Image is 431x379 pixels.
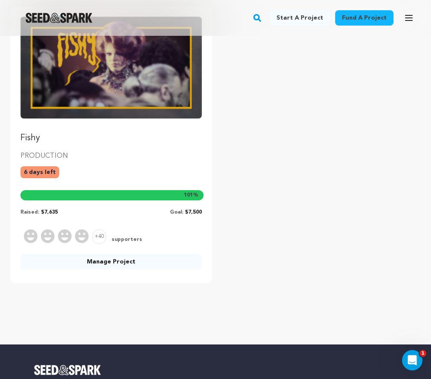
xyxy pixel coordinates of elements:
[20,132,202,144] p: Fishy
[184,193,193,198] span: 101
[20,151,202,161] p: PRODUCTION
[20,210,39,215] span: Raised:
[41,229,55,243] img: Supporter Image
[34,365,397,375] a: Seed&Spark Homepage
[20,17,202,144] a: Fund Fishy
[34,365,101,375] img: Seed&Spark Logo
[110,236,142,244] span: supporters
[420,350,426,357] span: 1
[185,210,202,215] span: $7,500
[20,166,59,178] p: 6 days left
[184,192,198,199] span: %
[270,10,330,26] a: Start a project
[75,229,89,243] img: Supporter Image
[26,13,92,23] img: Seed&Spark Logo Dark Mode
[41,210,58,215] span: $7,635
[335,10,394,26] a: Fund a project
[402,350,422,370] iframe: Intercom live chat
[20,254,202,269] a: Manage Project
[24,229,37,243] img: Supporter Image
[170,210,183,215] span: Goal:
[26,13,92,23] a: Seed&Spark Homepage
[58,229,72,243] img: Supporter Image
[92,229,106,244] span: +40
